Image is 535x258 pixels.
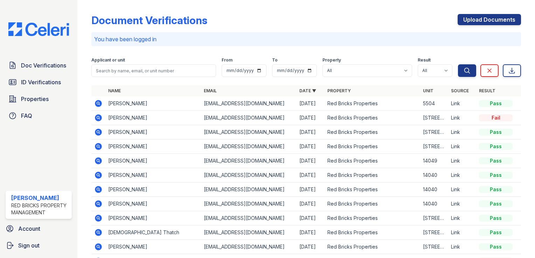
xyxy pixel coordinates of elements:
td: [EMAIL_ADDRESS][DOMAIN_NAME] [201,211,297,225]
a: Name [108,88,121,93]
td: Link [448,168,476,182]
td: [EMAIL_ADDRESS][DOMAIN_NAME] [201,225,297,240]
td: [EMAIL_ADDRESS][DOMAIN_NAME] [201,154,297,168]
div: Red Bricks Property Management [11,202,69,216]
td: [DATE] [297,211,325,225]
td: Red Bricks Properties [325,225,420,240]
a: Unit [423,88,433,93]
a: Property [327,88,351,93]
td: Link [448,211,476,225]
td: [DATE] [297,168,325,182]
td: 5504 [420,96,448,111]
td: [PERSON_NAME] [105,154,201,168]
td: [DEMOGRAPHIC_DATA] Thatch [105,225,201,240]
td: [EMAIL_ADDRESS][DOMAIN_NAME] [201,182,297,197]
td: [DATE] [297,225,325,240]
div: Pass [479,172,513,179]
td: 14040 [420,197,448,211]
div: Pass [479,129,513,136]
a: Doc Verifications [6,58,72,72]
td: Red Bricks Properties [325,139,420,154]
span: ID Verifications [21,78,61,86]
label: Applicant or unit [91,57,125,63]
td: [EMAIL_ADDRESS][DOMAIN_NAME] [201,240,297,254]
div: Pass [479,157,513,164]
td: Link [448,125,476,139]
td: 14049 [420,154,448,168]
td: 14040 [420,168,448,182]
div: Fail [479,114,513,121]
td: [EMAIL_ADDRESS][DOMAIN_NAME] [201,111,297,125]
td: [EMAIL_ADDRESS][DOMAIN_NAME] [201,125,297,139]
td: Link [448,240,476,254]
a: Account [3,222,75,236]
td: Red Bricks Properties [325,125,420,139]
p: You have been logged in [94,35,518,43]
td: [PERSON_NAME] [105,168,201,182]
div: Pass [479,229,513,236]
td: [DATE] [297,96,325,111]
a: FAQ [6,109,72,123]
td: Link [448,111,476,125]
img: CE_Logo_Blue-a8612792a0a2168367f1c8372b55b34899dd931a85d93a1a3d3e32e68fde9ad4.png [3,22,75,36]
td: [PERSON_NAME] [105,240,201,254]
td: Red Bricks Properties [325,96,420,111]
div: Document Verifications [91,14,207,27]
input: Search by name, email, or unit number [91,64,216,77]
td: 14040 [420,182,448,197]
a: Source [451,88,469,93]
td: [PERSON_NAME] [105,197,201,211]
label: From [222,57,232,63]
td: Link [448,182,476,197]
td: Red Bricks Properties [325,168,420,182]
td: Link [448,197,476,211]
td: [STREET_ADDRESS][PERSON_NAME][PERSON_NAME] [420,240,448,254]
td: [DATE] [297,111,325,125]
td: Link [448,225,476,240]
td: Red Bricks Properties [325,154,420,168]
span: FAQ [21,112,32,120]
td: Red Bricks Properties [325,182,420,197]
td: Red Bricks Properties [325,111,420,125]
td: [STREET_ADDRESS][PERSON_NAME] [420,139,448,154]
td: [STREET_ADDRESS][PERSON_NAME] [420,111,448,125]
div: Pass [479,243,513,250]
td: [EMAIL_ADDRESS][DOMAIN_NAME] [201,139,297,154]
a: Date ▼ [299,88,316,93]
div: Pass [479,215,513,222]
label: Property [322,57,341,63]
td: [DATE] [297,182,325,197]
td: [PERSON_NAME] [105,111,201,125]
label: To [272,57,278,63]
td: [PERSON_NAME] [105,182,201,197]
td: Link [448,139,476,154]
td: [PERSON_NAME] [105,211,201,225]
div: Pass [479,143,513,150]
td: [PERSON_NAME] [105,139,201,154]
a: Result [479,88,495,93]
td: Red Bricks Properties [325,197,420,211]
span: Account [18,224,40,233]
td: Red Bricks Properties [325,211,420,225]
div: Pass [479,100,513,107]
td: [PERSON_NAME] [105,125,201,139]
td: [DATE] [297,154,325,168]
td: [DATE] [297,125,325,139]
td: [PERSON_NAME] [105,96,201,111]
span: Properties [21,95,49,103]
td: [STREET_ADDRESS][PERSON_NAME] [420,125,448,139]
td: Red Bricks Properties [325,240,420,254]
td: Link [448,96,476,111]
a: Sign out [3,238,75,252]
a: ID Verifications [6,75,72,89]
td: [STREET_ADDRESS] [420,225,448,240]
td: [DATE] [297,139,325,154]
span: Doc Verifications [21,61,66,70]
a: Email [204,88,217,93]
td: [EMAIL_ADDRESS][DOMAIN_NAME] [201,197,297,211]
div: [PERSON_NAME] [11,194,69,202]
td: [EMAIL_ADDRESS][DOMAIN_NAME] [201,96,297,111]
label: Result [418,57,431,63]
div: Pass [479,186,513,193]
